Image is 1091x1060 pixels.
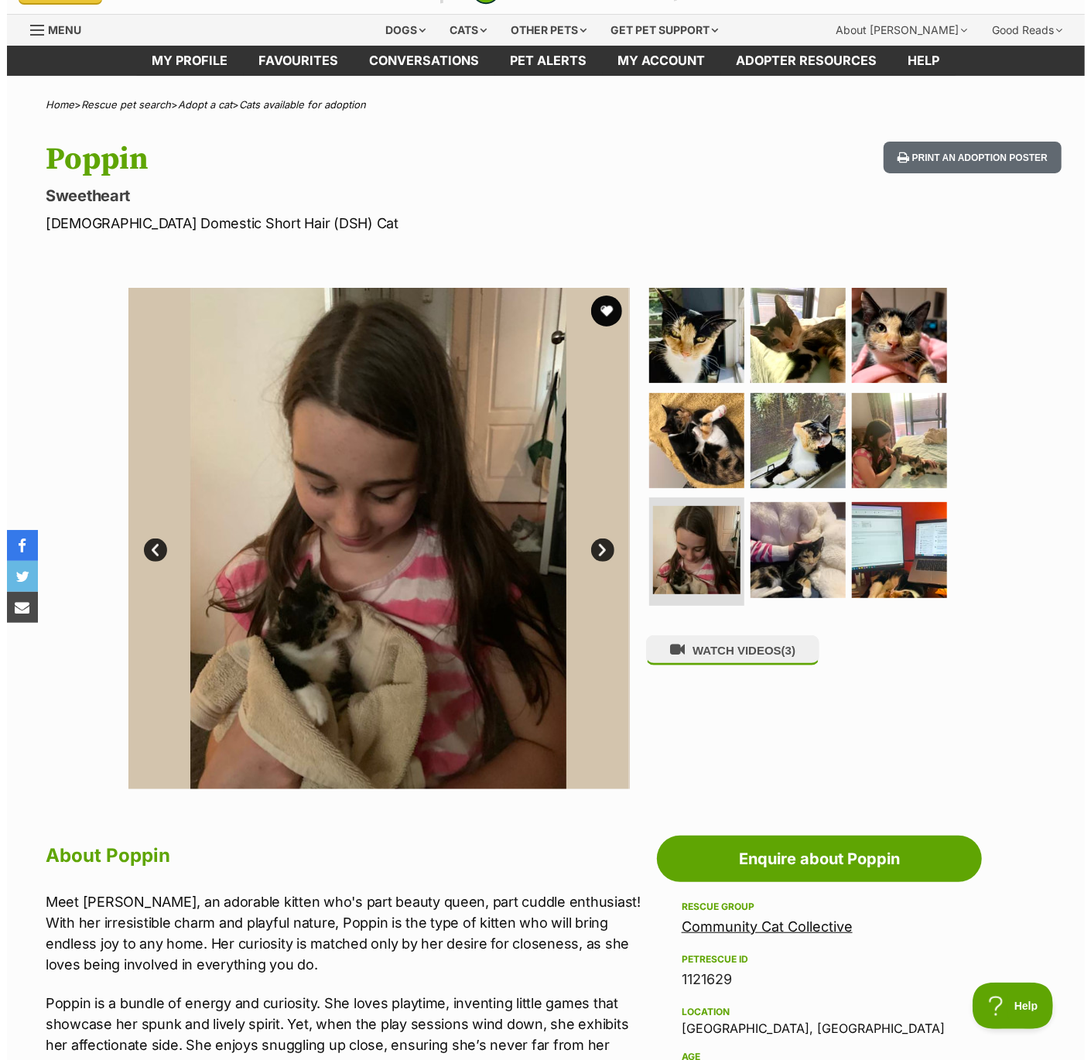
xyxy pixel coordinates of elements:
[642,288,737,383] img: Photo of Poppin
[886,46,949,76] a: Help
[642,393,737,488] img: Photo of Poppin
[584,296,615,327] button: favourite
[39,213,658,234] p: [DEMOGRAPHIC_DATA] Domestic Short Hair (DSH) Cat
[675,1006,950,1018] div: Location
[966,983,1047,1029] iframe: Help Scout Beacon - Open
[74,98,164,111] a: Rescue pet search
[845,393,940,488] img: Photo of Poppin
[818,15,971,46] div: About [PERSON_NAME]
[650,836,975,882] a: Enquire about Poppin
[584,539,607,562] a: Next
[974,15,1066,46] div: Good Reads
[675,969,950,990] div: 1121629
[137,539,160,562] a: Prev
[744,393,839,488] img: Photo of Poppin
[130,46,237,76] a: My profile
[714,46,886,76] a: Adopter resources
[596,46,714,76] a: My account
[171,98,225,111] a: Adopt a cat
[646,506,734,593] img: Photo of Poppin
[675,953,950,966] div: PetRescue ID
[744,288,839,383] img: Photo of Poppin
[23,15,85,43] a: Menu
[639,635,812,665] button: WATCH VIDEOS(3)
[121,288,622,789] img: Photo of Poppin
[39,98,67,111] a: Home
[675,1003,950,1035] div: [GEOGRAPHIC_DATA], [GEOGRAPHIC_DATA]
[432,15,491,46] div: Cats
[845,502,940,597] img: Photo of Poppin
[368,15,429,46] div: Dogs
[39,891,642,975] p: Meet [PERSON_NAME], an adorable kitten who's part beauty queen, part cuddle enthusiast! With her ...
[488,46,596,76] a: Pet alerts
[744,502,839,597] img: Photo of Poppin
[41,23,74,36] span: Menu
[347,46,488,76] a: conversations
[593,15,722,46] div: Get pet support
[845,288,940,383] img: Photo of Poppin
[237,46,347,76] a: Favourites
[775,644,788,657] span: (3)
[39,142,658,177] h1: Poppin
[877,142,1055,173] button: Print an adoption poster
[493,15,590,46] div: Other pets
[232,98,359,111] a: Cats available for adoption
[675,901,950,913] div: Rescue group
[675,918,846,935] a: Community Cat Collective
[39,185,658,207] p: Sweetheart
[39,839,642,873] h2: About Poppin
